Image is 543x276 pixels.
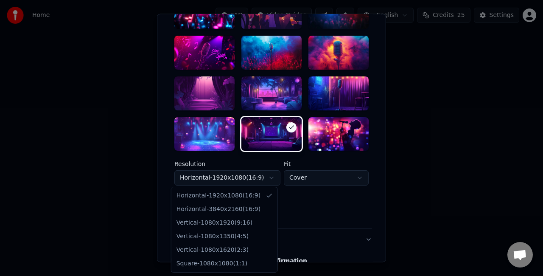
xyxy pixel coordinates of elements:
[176,259,247,268] div: Square - 1080 x 1080 ( 1 : 1 )
[176,219,252,227] div: Vertical - 1080 x 1920 ( 9 : 16 )
[176,192,261,200] div: Horizontal - 1920 x 1080 ( 16 : 9 )
[176,232,249,241] div: Vertical - 1080 x 1350 ( 4 : 5 )
[176,246,249,254] div: Vertical - 1080 x 1620 ( 2 : 3 )
[176,205,261,214] div: Horizontal - 3840 x 2160 ( 16 : 9 )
